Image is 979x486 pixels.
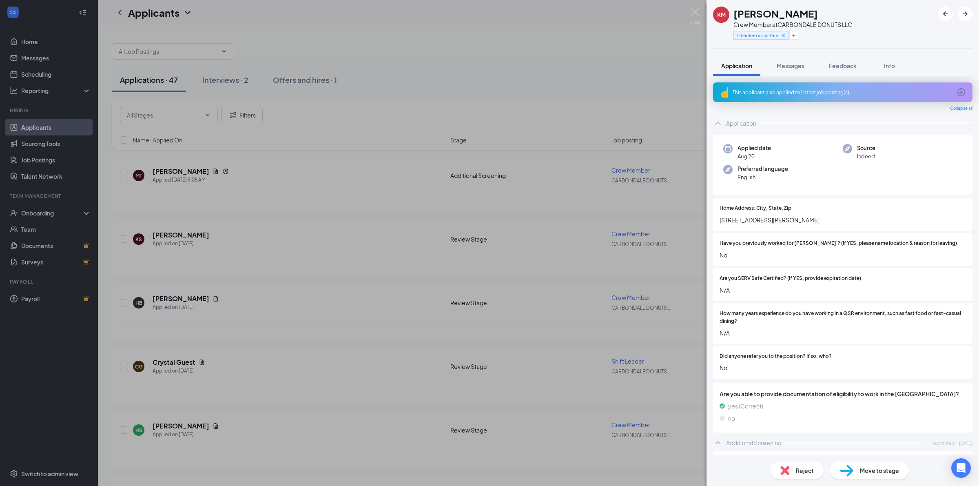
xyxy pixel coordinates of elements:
[721,62,752,69] span: Application
[720,363,966,372] span: No
[733,7,818,20] h1: [PERSON_NAME]
[941,9,950,19] svg: ArrowLeftNew
[950,105,972,112] span: Collapse all
[938,7,953,21] button: ArrowLeftNew
[951,458,971,478] div: Open Intercom Messenger
[737,32,778,39] span: Checked in system
[713,118,723,128] svg: ChevronUp
[720,204,791,212] span: Home Address: City, State, Zip
[829,62,857,69] span: Feedback
[713,438,723,448] svg: ChevronUp
[728,414,735,423] span: no
[720,286,966,295] span: N/A
[738,144,771,152] span: Applied date
[720,389,966,398] span: Are you able to provide documentation of eligibility to work in the [GEOGRAPHIC_DATA]?
[733,89,951,96] div: This applicant also applied to 1 other job posting(s)
[726,119,756,127] div: Application
[733,20,852,29] div: Crew Member at CARBONDALE DONUTS LLC
[717,11,726,19] div: KM
[959,439,972,446] span: [DATE]
[720,240,957,247] span: Have you previously worked for [PERSON_NAME]'? (If YES, please name location & reason for leaving)
[958,7,972,21] button: ArrowRight
[720,328,966,337] span: N/A
[791,33,796,38] svg: Plus
[720,251,966,260] span: No
[720,310,966,325] span: How many years experience do you have working in a QSR environment, such as fast food or fast-cas...
[857,144,875,152] span: Source
[777,62,804,69] span: Messages
[738,152,771,160] span: Aug 20
[720,353,832,360] span: Did anyone refer you to the position? If so, who?
[780,33,786,38] svg: Cross
[720,275,861,282] span: Are you SERV Safe Certified? (If YES, provide expiration date)
[884,62,895,69] span: Info
[728,402,763,411] span: yes (Correct)
[738,173,788,181] span: English
[932,439,956,446] span: Submitted:
[956,87,966,97] svg: ArrowCircle
[860,466,899,475] span: Move to stage
[960,9,970,19] svg: ArrowRight
[726,439,782,447] div: Additional Screening
[720,215,966,224] span: [STREET_ADDRESS][PERSON_NAME]
[738,165,788,173] span: Preferred language
[857,152,875,160] span: Indeed
[796,466,814,475] span: Reject
[789,31,798,40] button: Plus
